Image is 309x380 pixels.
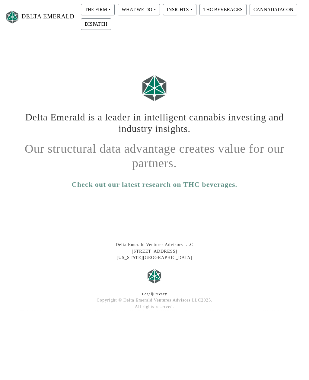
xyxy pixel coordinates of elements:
[142,292,152,296] a: Legal
[163,4,196,15] button: INSIGHTS
[79,21,113,26] a: DISPATCH
[145,267,164,285] img: Logo
[81,18,111,30] button: DISPATCH
[118,4,160,15] button: WHAT WE DO
[10,304,299,310] div: All rights reserved.
[10,297,299,304] div: Copyright © Delta Emerald Ventures Advisors LLC 2025 .
[250,4,297,15] button: CANNADATACON
[5,9,20,25] img: Logo
[153,292,167,296] a: Privacy
[139,72,170,104] img: Logo
[14,137,295,171] h1: Our structural data advantage creates value for our partners.
[81,4,115,15] button: THE FIRM
[5,8,75,27] a: DELTA EMERALD
[10,310,299,313] div: At Delta Emerald Ventures, we lead in cannabis technology investing and industry insights, levera...
[14,107,295,135] h1: Delta Emerald is a leader in intelligent cannabis investing and industry insights.
[199,4,247,15] button: THC BEVERAGES
[72,179,237,190] a: Check out our latest research on THC beverages.
[10,291,299,297] div: |
[10,241,299,261] div: Delta Emerald Ventures Advisors LLC [STREET_ADDRESS] [US_STATE][GEOGRAPHIC_DATA]
[198,7,248,12] a: THC BEVERAGES
[248,7,299,12] a: CANNADATACON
